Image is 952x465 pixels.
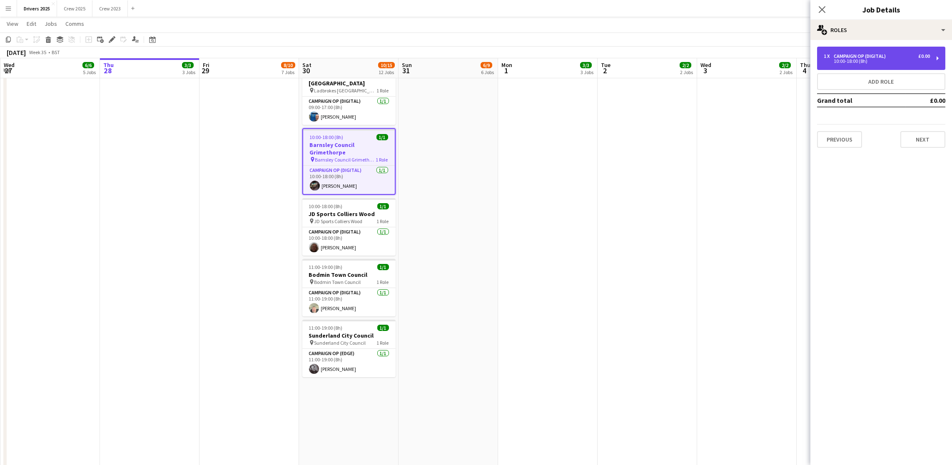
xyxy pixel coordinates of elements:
button: Crew 2025 [57,0,92,17]
span: 30 [301,66,312,75]
app-job-card: 09:00-17:00 (8h)1/1Ladbrokes [GEOGRAPHIC_DATA] Ladbrokes [GEOGRAPHIC_DATA]1 RoleCampaign Op (Digi... [302,60,396,125]
app-card-role: Campaign Op (Edge)1/111:00-19:00 (8h)[PERSON_NAME] [302,349,396,377]
h3: Job Details [810,4,952,15]
span: View [7,20,18,27]
span: 11:00-19:00 (8h) [309,325,343,331]
app-card-role: Campaign Op (Digital)1/111:00-19:00 (8h)[PERSON_NAME] [302,288,396,316]
app-job-card: 10:00-18:00 (8h)1/1Barnsley Council Grimethorpe Barnsley Council Grimethorpe1 RoleCampaign Op (Di... [302,128,396,195]
div: Roles [810,20,952,40]
span: Bodmin Town Council [314,279,361,285]
a: Comms [62,18,87,29]
button: Crew 2023 [92,0,128,17]
span: 8/10 [281,62,295,68]
span: 31 [401,66,412,75]
td: Grand total [817,94,906,107]
span: Barnsley Council Grimethorpe [315,157,376,163]
span: 1 [500,66,512,75]
app-job-card: 10:00-18:00 (8h)1/1JD Sports Colliers Wood JD Sports Colliers Wood1 RoleCampaign Op (Digital)1/11... [302,198,396,256]
span: 3/3 [182,62,194,68]
div: £0.00 [918,53,930,59]
span: 2/2 [680,62,691,68]
app-card-role: Campaign Op (Digital)1/110:00-18:00 (8h)[PERSON_NAME] [302,227,396,256]
span: 27 [2,66,15,75]
div: 2 Jobs [680,69,693,75]
div: 12 Jobs [379,69,394,75]
div: 10:00-18:00 (8h) [824,59,930,63]
div: BST [52,49,60,55]
span: Sat [302,61,312,69]
button: Drivers 2025 [17,0,57,17]
span: Mon [501,61,512,69]
button: Next [900,131,945,148]
app-job-card: 11:00-19:00 (8h)1/1Bodmin Town Council Bodmin Town Council1 RoleCampaign Op (Digital)1/111:00-19:... [302,259,396,316]
span: Ladbrokes [GEOGRAPHIC_DATA] [314,87,377,94]
span: 2/2 [779,62,791,68]
span: 6/9 [481,62,492,68]
span: 1 Role [377,218,389,224]
a: View [3,18,22,29]
h3: Barnsley Council Grimethorpe [303,141,395,156]
div: 2 Jobs [780,69,793,75]
span: Thu [103,61,114,69]
div: [DATE] [7,48,26,57]
h3: Bodmin Town Council [302,271,396,279]
span: Thu [800,61,810,69]
span: 1 Role [377,87,389,94]
span: 1/1 [377,203,389,209]
div: 3 Jobs [581,69,593,75]
span: 29 [202,66,209,75]
span: 10/15 [378,62,395,68]
td: £0.00 [906,94,945,107]
span: Edit [27,20,36,27]
div: 7 Jobs [282,69,295,75]
span: 1 Role [377,279,389,285]
span: 6/6 [82,62,94,68]
h3: Ladbrokes [GEOGRAPHIC_DATA] [302,72,396,87]
span: Comms [65,20,84,27]
span: Week 35 [27,49,48,55]
span: Fri [203,61,209,69]
span: 3/3 [580,62,592,68]
span: 2 [600,66,611,75]
span: 4 [799,66,810,75]
span: Tue [601,61,611,69]
div: 5 Jobs [83,69,96,75]
div: 3 Jobs [182,69,195,75]
span: Wed [700,61,711,69]
app-job-card: 11:00-19:00 (8h)1/1Sunderland City Council Sunderland City Council1 RoleCampaign Op (Edge)1/111:0... [302,320,396,377]
div: 1 x [824,53,834,59]
span: 1/1 [377,325,389,331]
div: 6 Jobs [481,69,494,75]
span: 1/1 [376,134,388,140]
div: Campaign Op (Digital) [834,53,889,59]
a: Jobs [41,18,60,29]
span: Jobs [45,20,57,27]
app-card-role: Campaign Op (Digital)1/109:00-17:00 (8h)[PERSON_NAME] [302,97,396,125]
span: Sunderland City Council [314,340,366,346]
span: 11:00-19:00 (8h) [309,264,343,270]
app-card-role: Campaign Op (Digital)1/110:00-18:00 (8h)[PERSON_NAME] [303,166,395,194]
span: 1 Role [376,157,388,163]
span: 1/1 [377,264,389,270]
span: 10:00-18:00 (8h) [310,134,344,140]
a: Edit [23,18,40,29]
button: Add role [817,73,945,90]
h3: JD Sports Colliers Wood [302,210,396,218]
h3: Sunderland City Council [302,332,396,339]
span: JD Sports Colliers Wood [314,218,363,224]
span: 28 [102,66,114,75]
button: Previous [817,131,862,148]
span: 1 Role [377,340,389,346]
span: Wed [4,61,15,69]
span: 10:00-18:00 (8h) [309,203,343,209]
span: Sun [402,61,412,69]
span: 3 [699,66,711,75]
